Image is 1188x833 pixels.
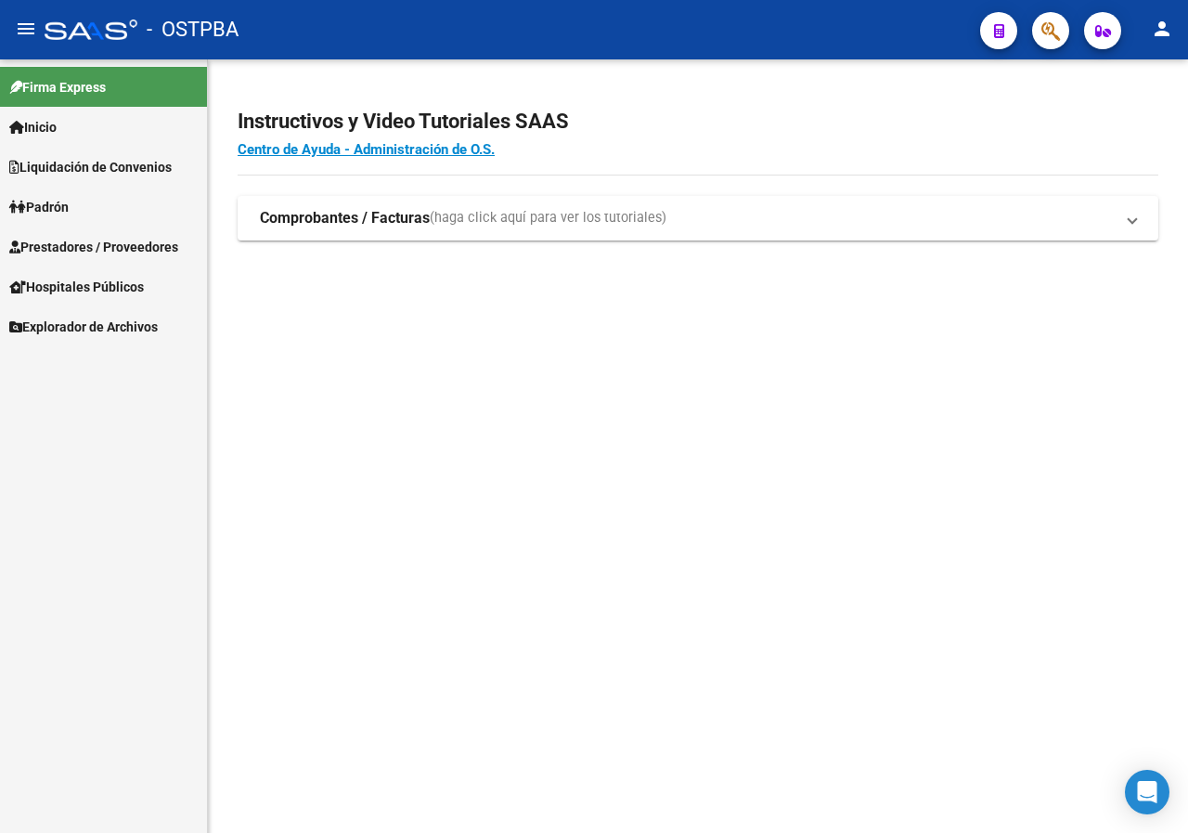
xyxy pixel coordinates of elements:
span: - OSTPBA [147,9,239,50]
div: Open Intercom Messenger [1125,770,1169,814]
mat-icon: person [1151,18,1173,40]
strong: Comprobantes / Facturas [260,208,430,228]
h2: Instructivos y Video Tutoriales SAAS [238,104,1158,139]
span: Prestadores / Proveedores [9,237,178,257]
mat-expansion-panel-header: Comprobantes / Facturas(haga click aquí para ver los tutoriales) [238,196,1158,241]
span: Firma Express [9,77,106,98]
span: Hospitales Públicos [9,277,144,297]
span: Padrón [9,197,69,217]
span: Explorador de Archivos [9,317,158,337]
mat-icon: menu [15,18,37,40]
span: (haga click aquí para ver los tutoriales) [430,208,666,228]
span: Inicio [9,117,57,137]
a: Centro de Ayuda - Administración de O.S. [238,141,495,158]
span: Liquidación de Convenios [9,157,172,177]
